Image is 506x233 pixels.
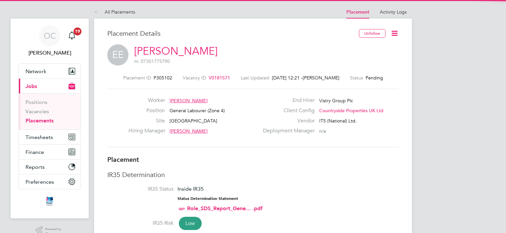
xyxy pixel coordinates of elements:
button: Preferences [19,174,80,189]
label: Status [350,75,363,81]
span: [DATE] 12:21 - [272,75,303,81]
label: Placement ID [123,75,151,81]
h3: Placement Details [107,29,354,38]
a: Positions [25,99,47,105]
label: Deployment Manager [259,127,315,134]
span: Network [25,68,46,74]
span: [PERSON_NAME] [303,75,339,81]
label: Site [128,117,165,124]
label: Client Config [259,107,315,114]
a: All Placements [94,9,135,15]
label: Worker [128,97,165,104]
span: ITS (National) Ltd. [319,118,357,124]
span: Jobs [25,83,37,89]
span: Oliver Curril [19,49,81,57]
span: Countryside Properties UK Ltd [319,108,383,114]
button: Network [19,64,80,78]
span: Timesheets [25,134,53,140]
label: Hiring Manager [128,127,165,134]
span: Low [179,217,202,230]
span: Pending [366,75,383,81]
label: End Hirer [259,97,315,104]
a: [PERSON_NAME] [134,45,218,58]
span: [PERSON_NAME] [170,128,208,134]
a: Role_SDS_Report_Gene... .pdf [187,205,263,211]
h3: IR35 Determination [107,170,399,179]
button: Jobs [19,79,80,93]
label: Position [128,107,165,114]
span: P305102 [154,75,172,81]
a: Go to home page [19,196,81,207]
span: Preferences [25,179,54,185]
span: Vistry Group Plc [319,98,353,104]
label: Last Updated [241,75,269,81]
span: [PERSON_NAME] [170,98,208,104]
a: Activity Logs [380,9,407,15]
span: V0181571 [209,75,230,81]
span: Reports [25,164,45,170]
img: itsconstruction-logo-retina.png [45,196,54,207]
span: [GEOGRAPHIC_DATA] [170,118,217,124]
span: m: 07301775790 [134,58,170,64]
button: Finance [19,145,80,159]
span: Powered by [45,226,64,232]
a: Placement [346,9,369,15]
button: Unfollow [359,29,385,38]
b: Placement [107,156,139,163]
label: Vendor [259,117,315,124]
span: General Labourer (Zone 4) [170,108,225,114]
label: IR35 Status [107,186,174,193]
label: Vacancy ID [183,75,206,81]
span: n/a [319,128,326,134]
span: 19 [74,27,81,35]
button: Timesheets [19,130,80,144]
span: OC [44,31,56,40]
button: Reports [19,160,80,174]
span: Finance [25,149,44,155]
a: 19 [65,25,78,46]
a: Placements [25,117,54,124]
span: EE [107,44,128,66]
div: Jobs [19,93,80,129]
a: Vacancies [25,108,49,115]
nav: Main navigation [11,19,89,218]
span: Inside IR35 [177,186,204,192]
a: OC[PERSON_NAME] [19,25,81,57]
label: IR35 Risk [107,220,174,227]
strong: Status Determination Statement [177,196,238,201]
